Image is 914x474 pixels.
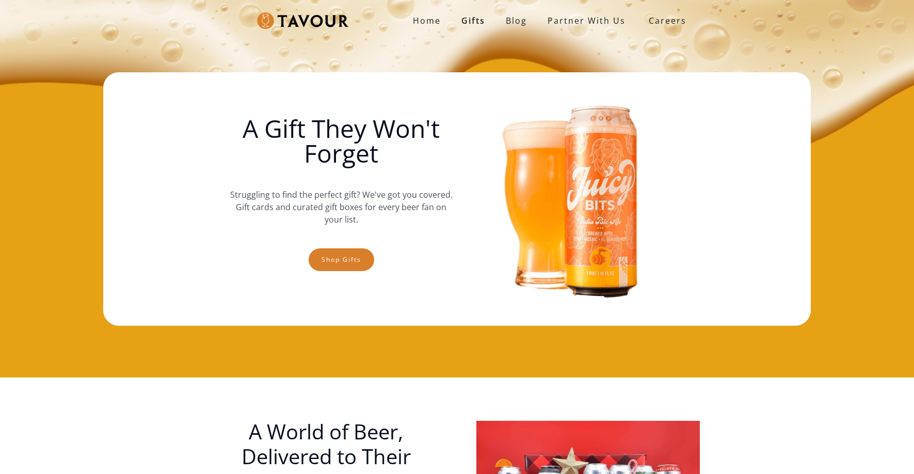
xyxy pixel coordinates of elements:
[403,10,451,31] a: Home
[309,248,374,271] a: Shop gifts
[230,178,453,236] p: Struggling to find the perfect gift? We've got you covered. Gift cards and curated gift boxes for...
[451,10,495,31] a: Gifts
[649,10,686,31] strong: Careers
[636,6,694,35] a: Careers
[230,116,453,166] h1: A Gift They Won't Forget
[537,10,636,31] a: partner with us
[413,15,441,26] strong: Home
[495,10,537,31] a: Blog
